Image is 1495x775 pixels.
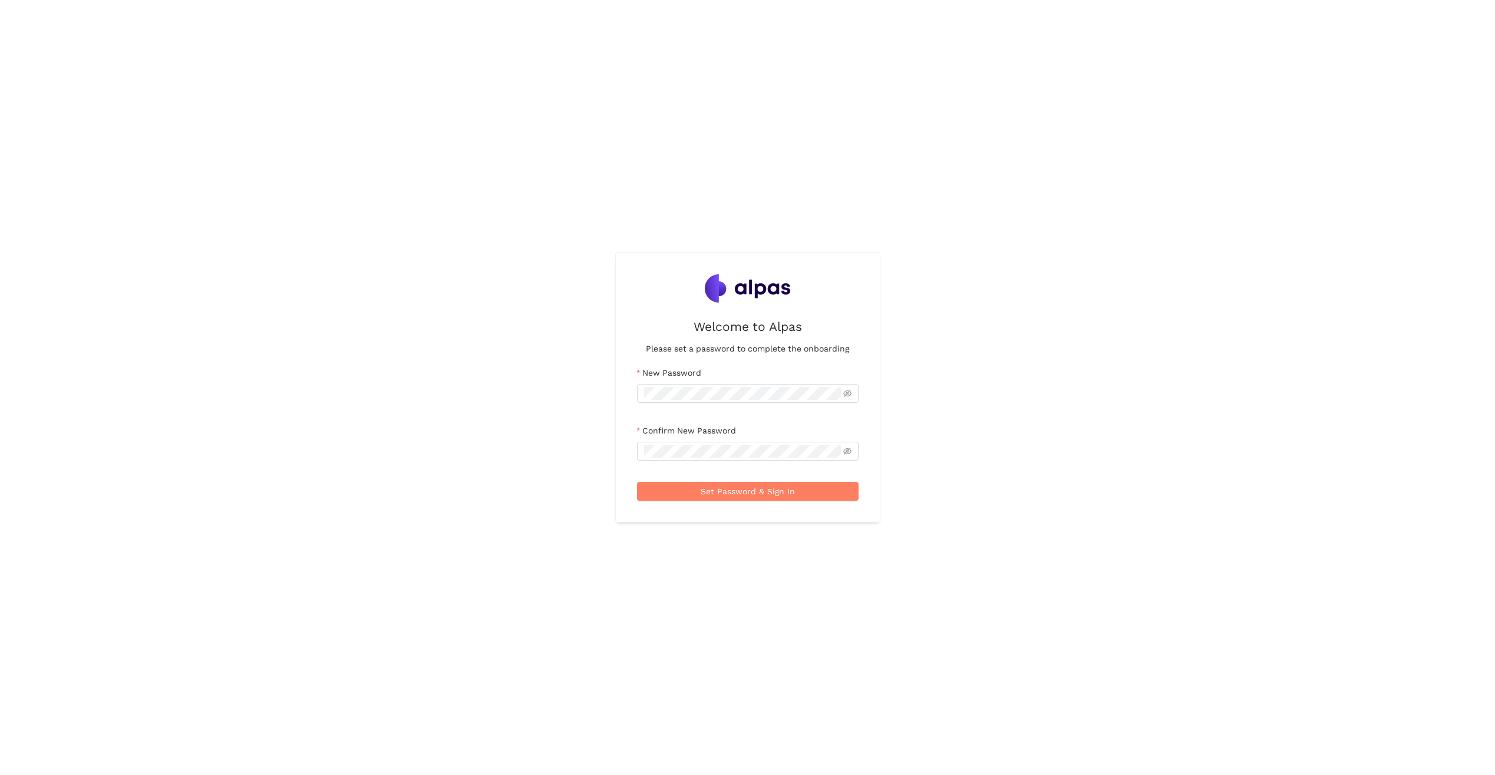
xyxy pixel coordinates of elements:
[644,387,841,400] input: New Password
[694,317,802,336] h2: Welcome to Alpas
[644,445,841,458] input: Confirm New Password
[637,366,701,379] label: New Password
[637,482,859,501] button: Set Password & Sign In
[701,485,795,498] span: Set Password & Sign In
[843,389,852,398] span: eye-invisible
[705,274,791,303] img: Alpas Logo
[646,342,849,355] h4: Please set a password to complete the onboarding
[637,424,736,437] label: Confirm New Password
[843,447,852,455] span: eye-invisible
